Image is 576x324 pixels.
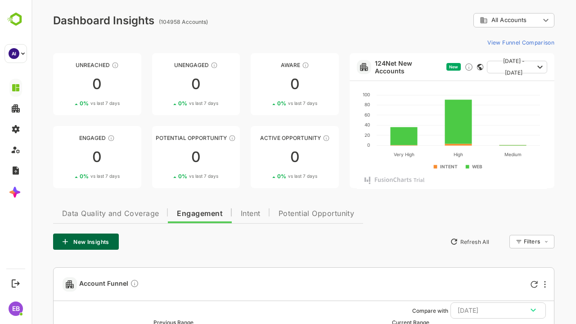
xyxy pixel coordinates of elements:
[121,135,209,141] div: Potential Opportunity
[22,135,110,141] div: Engaged
[80,62,87,69] div: These accounts have not been engaged with for a defined time period
[22,77,110,91] div: 0
[414,234,462,249] button: Refresh All
[219,62,307,68] div: Aware
[219,126,307,188] a: Active OpportunityThese accounts have open opportunities which might be at any of the Sales Stage...
[147,100,187,107] div: 0 %
[9,301,23,316] div: EB
[219,135,307,141] div: Active Opportunity
[145,210,191,217] span: Engagement
[127,18,179,25] ag: (104958 Accounts)
[463,55,502,79] span: [DATE] - [DATE]
[448,16,508,24] div: All Accounts
[59,100,88,107] span: vs last 7 days
[209,210,229,217] span: Intent
[219,77,307,91] div: 0
[59,173,88,180] span: vs last 7 days
[31,210,127,217] span: Data Quality and Coverage
[452,35,523,49] button: View Funnel Comparison
[333,122,338,127] text: 40
[121,126,209,188] a: Potential OpportunityThese accounts are MQAs and can be passed on to Inside Sales00%vs last 7 days
[22,234,87,250] button: New Insights
[333,112,338,117] text: 60
[22,62,110,68] div: Unreached
[246,173,286,180] div: 0 %
[219,150,307,164] div: 0
[22,150,110,164] div: 0
[499,281,506,288] div: Refresh
[513,281,514,288] div: More
[333,102,338,107] text: 80
[426,305,507,316] div: [DATE]
[418,64,427,69] span: New
[157,173,187,180] span: vs last 7 days
[157,100,187,107] span: vs last 7 days
[22,53,110,115] a: UnreachedThese accounts have not been engaged with for a defined time period00%vs last 7 days
[381,307,417,314] ag: Compare with
[256,173,286,180] span: vs last 7 days
[147,173,187,180] div: 0 %
[121,62,209,68] div: Unengaged
[48,279,108,289] span: Account Funnel
[455,61,516,73] button: [DATE] - [DATE]
[121,53,209,115] a: UnengagedThese accounts have not shown enough engagement and need nurturing00%vs last 7 days
[491,234,523,250] div: Filters
[460,17,495,23] span: All Accounts
[219,53,307,115] a: AwareThese accounts have just entered the buying cycle and need further nurturing00%vs last 7 days
[419,302,514,319] button: [DATE]
[121,77,209,91] div: 0
[331,92,338,97] text: 100
[442,12,523,29] div: All Accounts
[333,132,338,138] text: 20
[336,142,338,148] text: 0
[121,150,209,164] div: 0
[197,135,204,142] div: These accounts are MQAs and can be passed on to Inside Sales
[48,100,88,107] div: 0 %
[270,62,278,69] div: These accounts have just entered the buying cycle and need further nurturing
[343,59,411,75] a: 124Net New Accounts
[22,126,110,188] a: EngagedThese accounts are warm, further nurturing would qualify them to MQAs00%vs last 7 days
[247,210,323,217] span: Potential Opportunity
[76,135,83,142] div: These accounts are warm, further nurturing would qualify them to MQAs
[291,135,298,142] div: These accounts have open opportunities which might be at any of the Sales Stages
[433,63,442,72] div: Discover new ICP-fit accounts showing engagement — via intent surges, anonymous website visits, L...
[445,64,452,70] div: This card does not support filter and segments
[4,11,27,28] img: BambooboxLogoMark.f1c84d78b4c51b1a7b5f700c9845e183.svg
[246,100,286,107] div: 0 %
[48,173,88,180] div: 0 %
[179,62,186,69] div: These accounts have not shown enough engagement and need nurturing
[9,48,19,59] div: AI
[473,152,490,157] text: Medium
[99,279,108,289] div: Compare Funnel to any previous dates, and click on any plot in the current funnel to view the det...
[492,238,508,245] div: Filters
[9,277,22,289] button: Logout
[362,152,383,157] text: Very High
[256,100,286,107] span: vs last 7 days
[422,152,432,157] text: High
[22,14,123,27] div: Dashboard Insights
